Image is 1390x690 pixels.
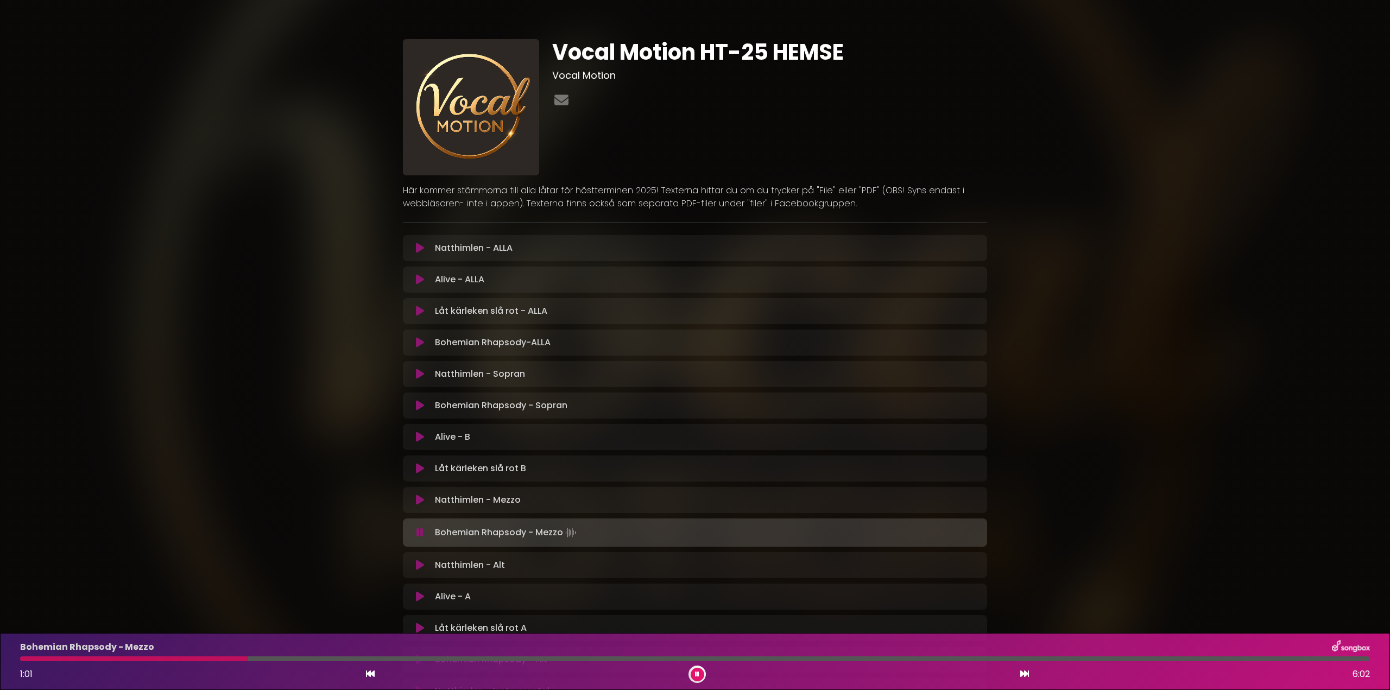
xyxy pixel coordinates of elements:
[435,590,471,603] p: Alive - A
[403,39,539,175] img: pGlB4Q9wSIK9SaBErEAn
[563,525,578,540] img: waveform4.gif
[435,368,525,381] p: Natthimlen - Sopran
[435,273,484,286] p: Alive - ALLA
[435,399,567,412] p: Bohemian Rhapsody - Sopran
[20,641,154,654] p: Bohemian Rhapsody - Mezzo
[435,242,513,255] p: Natthimlen - ALLA
[435,525,578,540] p: Bohemian Rhapsody - Mezzo
[552,39,987,65] h1: Vocal Motion HT-25 HEMSE
[435,431,470,444] p: Alive - B
[435,305,547,318] p: Låt kärleken slå rot - ALLA
[20,668,33,680] span: 1:01
[435,622,527,635] p: Låt kärleken slå rot A
[1332,640,1370,654] img: songbox-logo-white.png
[435,559,505,572] p: Natthimlen - Alt
[1353,668,1370,681] span: 6:02
[435,336,551,349] p: Bohemian Rhapsody-ALLA
[435,462,526,475] p: Låt kärleken slå rot B
[552,69,987,81] h3: Vocal Motion
[435,493,521,507] p: Natthimlen - Mezzo
[403,184,987,210] p: Här kommer stämmorna till alla låtar för höstterminen 2025! Texterna hittar du om du trycker på "...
